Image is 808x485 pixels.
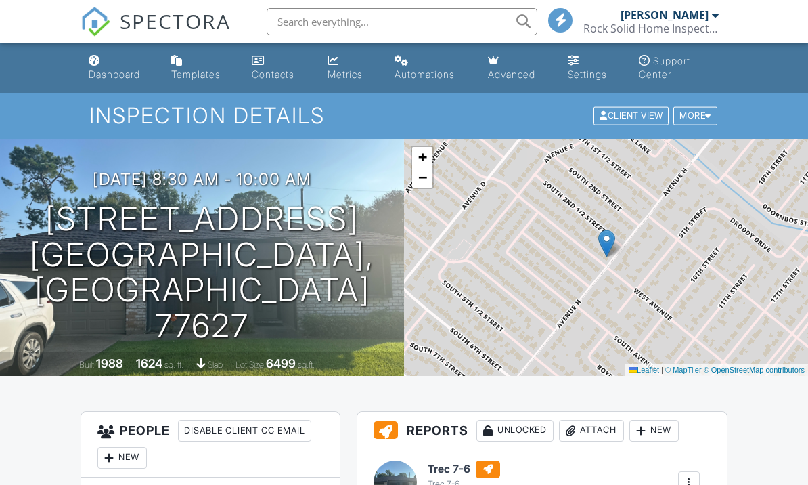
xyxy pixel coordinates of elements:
a: Templates [166,49,235,87]
div: 6499 [266,356,296,371]
h3: Reports [357,412,726,450]
span: | [661,366,663,374]
div: [PERSON_NAME] [621,8,709,22]
h1: [STREET_ADDRESS] [GEOGRAPHIC_DATA], [GEOGRAPHIC_DATA] 77627 [22,201,382,344]
div: Attach [559,420,624,442]
span: Built [79,360,94,370]
div: Dashboard [89,68,140,80]
div: 1988 [96,356,123,371]
div: Rock Solid Home Inspection [583,22,719,35]
div: Settings [568,68,607,80]
a: Automations (Basic) [389,49,472,87]
div: Metrics [328,68,363,80]
a: Advanced [482,49,552,87]
a: Leaflet [629,366,659,374]
img: The Best Home Inspection Software - Spectora [81,7,110,37]
div: Automations [395,68,455,80]
div: 1624 [136,356,162,371]
div: Disable Client CC Email [178,420,311,442]
a: Support Center [633,49,725,87]
span: sq.ft. [298,360,315,370]
span: Lot Size [235,360,264,370]
span: slab [208,360,223,370]
div: Unlocked [476,420,554,442]
a: Zoom out [412,167,432,188]
span: SPECTORA [120,7,231,35]
div: New [629,420,679,442]
a: © OpenStreetMap contributors [704,366,805,374]
img: Marker [598,230,615,257]
span: + [418,148,427,165]
span: − [418,169,427,186]
div: Support Center [639,55,690,80]
div: More [673,107,717,125]
h3: [DATE] 8:30 am - 10:00 am [93,170,311,188]
div: New [97,447,147,469]
a: Zoom in [412,147,432,167]
h3: People [81,412,340,478]
a: Contacts [246,49,311,87]
a: SPECTORA [81,18,231,47]
a: Client View [592,110,672,120]
div: Templates [171,68,221,80]
h6: Trec 7-6 [428,461,512,478]
div: Client View [593,107,669,125]
div: Contacts [252,68,294,80]
a: Settings [562,49,623,87]
a: © MapTiler [665,366,702,374]
span: sq. ft. [164,360,183,370]
div: Advanced [488,68,535,80]
h1: Inspection Details [89,104,719,127]
a: Metrics [322,49,378,87]
input: Search everything... [267,8,537,35]
a: Dashboard [83,49,155,87]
